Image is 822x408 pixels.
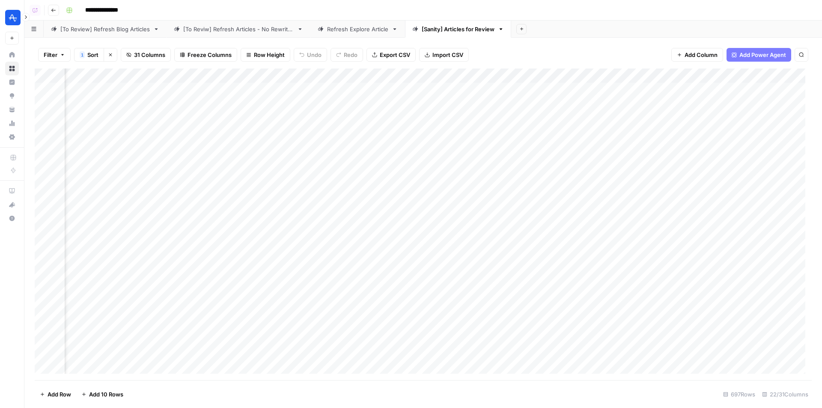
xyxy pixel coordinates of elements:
button: Export CSV [366,48,416,62]
div: 22/31 Columns [759,387,812,401]
a: [To Reviw] Refresh Articles - No Rewrites [167,21,310,38]
a: [Sanity] Articles for Review [405,21,511,38]
button: Row Height [241,48,290,62]
button: Help + Support [5,211,19,225]
div: 1 [80,51,85,58]
span: Freeze Columns [188,51,232,59]
a: Refresh Explore Article [310,21,405,38]
span: Add Column [685,51,718,59]
a: Browse [5,62,19,75]
button: 1Sort [74,48,104,62]
div: [To Reviw] Refresh Articles - No Rewrites [183,25,294,33]
span: 31 Columns [134,51,165,59]
button: What's new? [5,198,19,211]
a: Insights [5,75,19,89]
a: Opportunities [5,89,19,103]
button: Undo [294,48,327,62]
div: Refresh Explore Article [327,25,388,33]
a: Settings [5,130,19,144]
a: AirOps Academy [5,184,19,198]
button: Add Power Agent [727,48,791,62]
a: Your Data [5,103,19,116]
button: Freeze Columns [174,48,237,62]
button: Add Column [671,48,723,62]
span: Row Height [254,51,285,59]
button: Add 10 Rows [76,387,128,401]
span: Add Power Agent [739,51,786,59]
button: Filter [38,48,71,62]
span: Export CSV [380,51,410,59]
span: Import CSV [432,51,463,59]
a: [To Review] Refresh Blog Articles [44,21,167,38]
span: Add Row [48,390,71,399]
div: [To Review] Refresh Blog Articles [60,25,150,33]
button: Add Row [35,387,76,401]
button: 31 Columns [121,48,171,62]
div: 697 Rows [720,387,759,401]
span: Filter [44,51,57,59]
span: Add 10 Rows [89,390,123,399]
button: Import CSV [419,48,469,62]
a: Usage [5,116,19,130]
button: Redo [331,48,363,62]
span: Sort [87,51,98,59]
div: [Sanity] Articles for Review [422,25,494,33]
button: Workspace: Amplitude [5,7,19,28]
img: Amplitude Logo [5,10,21,25]
span: Undo [307,51,322,59]
a: Home [5,48,19,62]
span: 1 [81,51,83,58]
span: Redo [344,51,357,59]
div: What's new? [6,198,18,211]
